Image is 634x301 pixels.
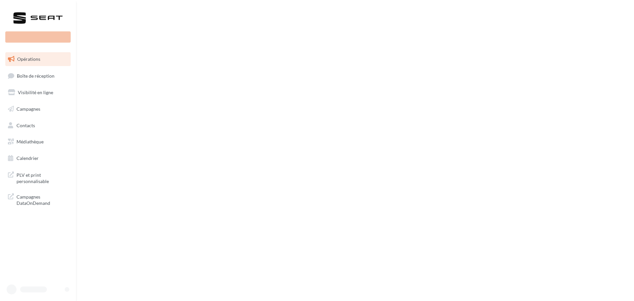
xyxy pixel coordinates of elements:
a: Opérations [4,52,72,66]
a: PLV et print personnalisable [4,168,72,187]
span: PLV et print personnalisable [17,170,68,185]
a: Campagnes DataOnDemand [4,190,72,209]
a: Calendrier [4,151,72,165]
span: Contacts [17,122,35,128]
div: Nouvelle campagne [5,31,71,43]
a: Visibilité en ligne [4,86,72,99]
span: Campagnes [17,106,40,112]
span: Médiathèque [17,139,44,144]
a: Campagnes [4,102,72,116]
span: Visibilité en ligne [18,90,53,95]
span: Opérations [17,56,40,62]
span: Calendrier [17,155,39,161]
a: Contacts [4,119,72,132]
a: Boîte de réception [4,69,72,83]
a: Médiathèque [4,135,72,149]
span: Boîte de réception [17,73,54,78]
span: Campagnes DataOnDemand [17,192,68,207]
